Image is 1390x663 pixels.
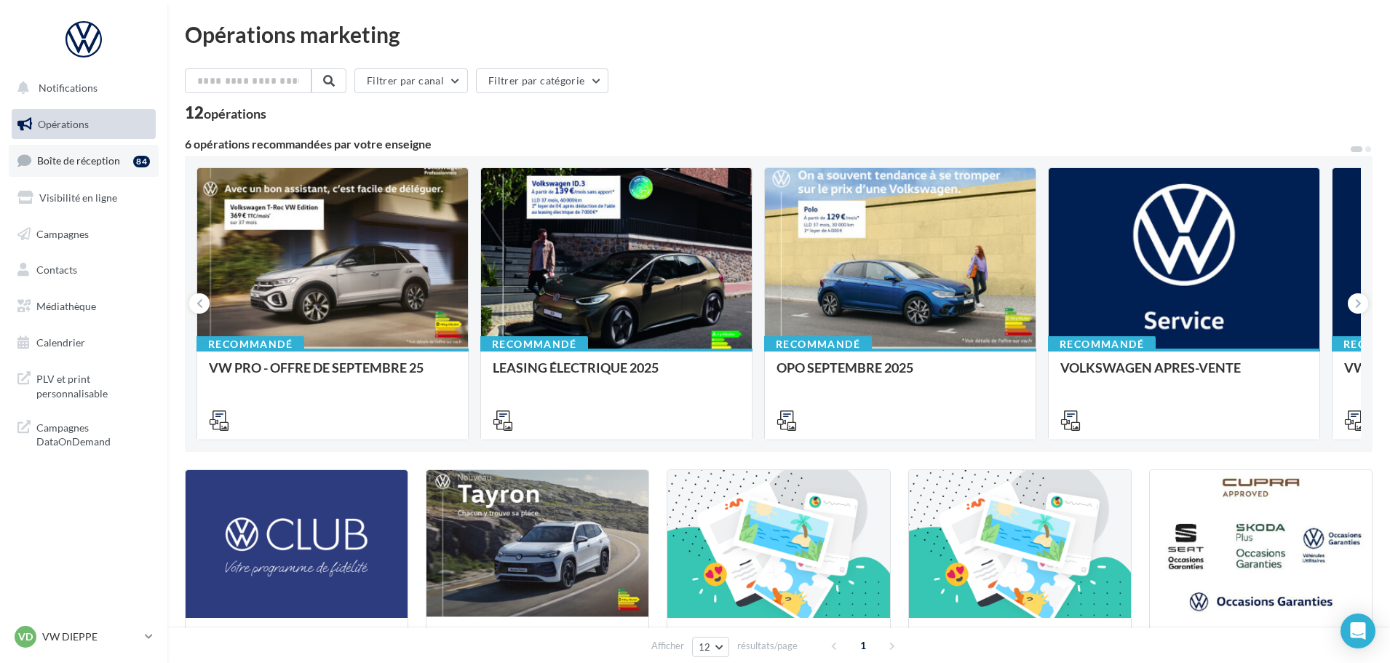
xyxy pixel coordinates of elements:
span: résultats/page [737,639,798,653]
div: Recommandé [1048,336,1156,352]
a: Campagnes [9,219,159,250]
a: PLV et print personnalisable [9,363,159,406]
a: Médiathèque [9,291,159,322]
div: 84 [133,156,150,167]
button: Notifications [9,73,153,103]
div: Opérations marketing [185,23,1373,45]
span: Opérations [38,118,89,130]
div: VW PRO - OFFRE DE SEPTEMBRE 25 [209,360,456,389]
div: Open Intercom Messenger [1341,614,1375,648]
span: Calendrier [36,336,85,349]
a: Campagnes DataOnDemand [9,412,159,455]
span: Visibilité en ligne [39,191,117,204]
a: Visibilité en ligne [9,183,159,213]
span: PLV et print personnalisable [36,369,150,400]
a: Calendrier [9,327,159,358]
p: VW DIEPPE [42,630,139,644]
button: 12 [692,637,729,657]
span: 1 [851,634,875,657]
div: Recommandé [764,336,872,352]
span: Afficher [651,639,684,653]
a: Opérations [9,109,159,140]
span: Campagnes [36,227,89,239]
div: 12 [185,105,266,121]
div: VOLKSWAGEN APRES-VENTE [1060,360,1308,389]
span: Médiathèque [36,300,96,312]
span: Contacts [36,263,77,276]
span: Campagnes DataOnDemand [36,418,150,449]
div: LEASING ÉLECTRIQUE 2025 [493,360,740,389]
button: Filtrer par catégorie [476,68,608,93]
a: VD VW DIEPPE [12,623,156,651]
div: OPO SEPTEMBRE 2025 [777,360,1024,389]
button: Filtrer par canal [354,68,468,93]
div: Recommandé [196,336,304,352]
a: Contacts [9,255,159,285]
div: Recommandé [480,336,588,352]
span: Boîte de réception [37,154,120,167]
a: Boîte de réception84 [9,145,159,176]
div: opérations [204,107,266,120]
div: 6 opérations recommandées par votre enseigne [185,138,1349,150]
span: Notifications [39,82,98,94]
span: VD [18,630,33,644]
span: 12 [699,641,711,653]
